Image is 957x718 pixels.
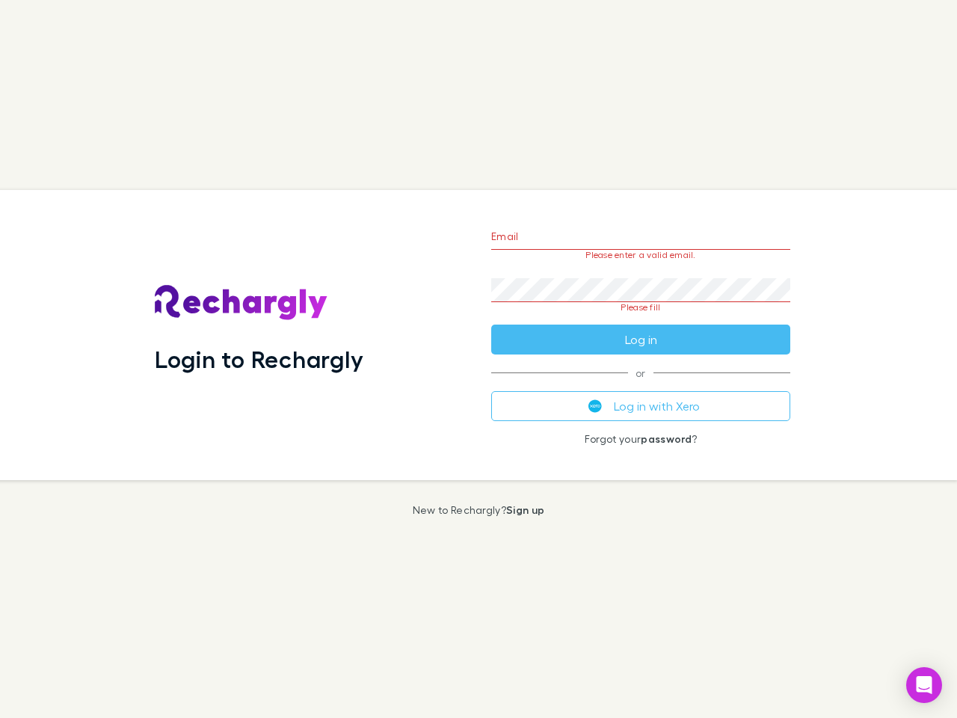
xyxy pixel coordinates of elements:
span: or [491,372,790,373]
button: Log in with Xero [491,391,790,421]
p: Please enter a valid email. [491,250,790,260]
p: New to Rechargly? [413,504,545,516]
img: Xero's logo [588,399,602,413]
div: Open Intercom Messenger [906,667,942,703]
a: password [641,432,692,445]
button: Log in [491,325,790,355]
p: Forgot your ? [491,433,790,445]
h1: Login to Rechargly [155,345,363,373]
img: Rechargly's Logo [155,285,328,321]
p: Please fill [491,302,790,313]
a: Sign up [506,503,544,516]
